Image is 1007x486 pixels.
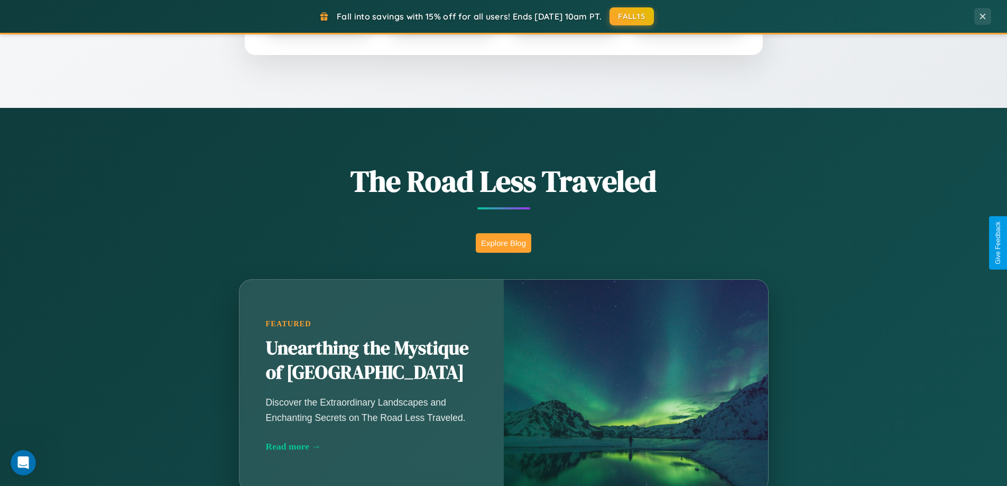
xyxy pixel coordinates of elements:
button: Explore Blog [476,233,531,253]
p: Discover the Extraordinary Landscapes and Enchanting Secrets on The Road Less Traveled. [266,395,477,425]
span: Fall into savings with 15% off for all users! Ends [DATE] 10am PT. [337,11,602,22]
div: Give Feedback [994,222,1002,264]
h1: The Road Less Traveled [187,161,821,201]
button: FALL15 [609,7,654,25]
h2: Unearthing the Mystique of [GEOGRAPHIC_DATA] [266,336,477,385]
div: Read more → [266,441,477,452]
div: Featured [266,319,477,328]
iframe: Intercom live chat [11,450,36,475]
